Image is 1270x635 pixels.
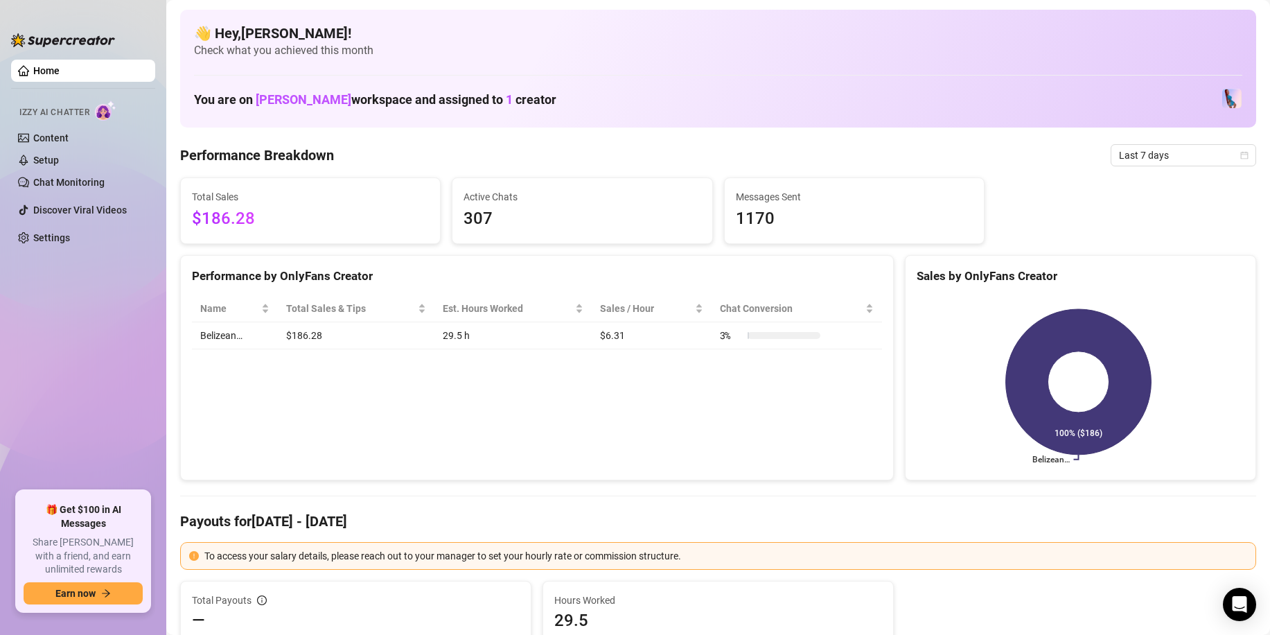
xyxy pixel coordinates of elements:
[592,295,711,322] th: Sales / Hour
[720,328,742,343] span: 3 %
[33,177,105,188] a: Chat Monitoring
[464,206,700,232] span: 307
[194,24,1242,43] h4: 👋 Hey, [PERSON_NAME] !
[24,536,143,577] span: Share [PERSON_NAME] with a friend, and earn unlimited rewards
[712,295,882,322] th: Chat Conversion
[194,43,1242,58] span: Check what you achieved this month
[592,322,711,349] td: $6.31
[434,322,592,349] td: 29.5 h
[33,155,59,166] a: Setup
[192,267,882,286] div: Performance by OnlyFans Creator
[1032,455,1070,464] text: Belizean…
[204,548,1247,564] div: To access your salary details, please reach out to your manager to set your hourly rate or commis...
[600,301,691,316] span: Sales / Hour
[192,322,278,349] td: Belizean…
[33,132,69,143] a: Content
[192,295,278,322] th: Name
[278,295,434,322] th: Total Sales & Tips
[24,503,143,530] span: 🎁 Get $100 in AI Messages
[101,589,111,598] span: arrow-right
[33,232,70,243] a: Settings
[180,146,334,165] h4: Performance Breakdown
[720,301,863,316] span: Chat Conversion
[24,582,143,604] button: Earn nowarrow-right
[11,33,115,47] img: logo-BBDzfeDw.svg
[278,322,434,349] td: $186.28
[1240,151,1249,159] span: calendar
[33,65,60,76] a: Home
[55,588,96,599] span: Earn now
[443,301,572,316] div: Est. Hours Worked
[192,609,205,632] span: —
[1222,89,1242,108] img: Belizean
[192,593,252,608] span: Total Payouts
[554,593,882,608] span: Hours Worked
[257,595,267,605] span: info-circle
[192,189,429,205] span: Total Sales
[464,189,700,205] span: Active Chats
[33,205,127,216] a: Discover Viral Videos
[200,301,258,316] span: Name
[180,512,1256,531] h4: Payouts for [DATE] - [DATE]
[95,101,116,121] img: AI Chatter
[19,106,89,119] span: Izzy AI Chatter
[1119,145,1248,166] span: Last 7 days
[189,551,199,561] span: exclamation-circle
[917,267,1244,286] div: Sales by OnlyFans Creator
[192,206,429,232] span: $186.28
[554,609,882,632] span: 29.5
[286,301,415,316] span: Total Sales & Tips
[1223,588,1256,621] div: Open Intercom Messenger
[194,92,556,107] h1: You are on workspace and assigned to creator
[736,189,973,205] span: Messages Sent
[506,92,513,107] span: 1
[736,206,973,232] span: 1170
[256,92,351,107] span: [PERSON_NAME]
